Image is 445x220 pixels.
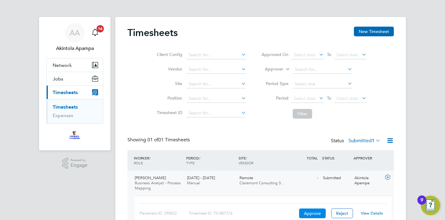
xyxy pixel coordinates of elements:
[261,95,288,101] label: Period
[53,113,73,118] a: Expenses
[354,27,394,36] button: New Timesheet
[69,130,80,140] img: bglgroup-logo-retina.png
[299,209,326,218] button: Approve
[155,95,182,101] label: Position
[336,52,358,57] span: Select date
[186,80,246,88] input: Search for...
[46,45,103,52] span: Akintola Apampa
[186,160,195,165] span: TYPE
[294,52,315,57] span: Select date
[256,66,283,72] label: Approver
[127,27,178,39] h2: Timesheets
[147,137,158,143] span: 01 of
[155,81,182,86] label: Site
[185,153,237,168] div: PERIOD
[261,52,288,57] label: Approved On
[352,173,384,188] div: Akintola Apampa
[134,160,143,165] span: ROLE
[239,175,253,180] span: Remote
[155,110,182,115] label: Timesheet ID
[321,173,352,183] div: Submitted
[46,23,103,52] a: AAAkintola Apampa
[47,58,103,72] button: Network
[39,17,110,150] nav: Main navigation
[97,25,104,32] span: 16
[294,96,315,101] span: Select date
[189,209,298,218] div: Timesheet ID: TS1807276
[147,137,190,143] span: 01 Timesheets
[348,138,381,144] label: Submitted
[71,158,87,163] span: Powered by
[46,130,103,140] a: Go to home page
[132,153,185,168] div: WORKER
[140,209,189,218] div: Placement ID: 290832
[127,137,191,143] div: Showing
[89,23,101,42] a: 16
[239,160,253,165] span: VENDOR
[135,175,166,180] span: [PERSON_NAME]
[71,163,87,168] span: Engage
[186,65,246,74] input: Search for...
[53,62,72,68] span: Network
[352,153,384,163] div: APPROVER
[155,66,182,72] label: Vendor
[135,180,181,191] span: Business Analyst - Process Mapping
[261,81,288,86] label: Period Type
[246,156,247,160] span: /
[361,211,383,216] a: View Details
[421,196,440,215] button: Open Resource Center, 9 new notifications
[62,158,88,169] a: Powered byEngage
[331,209,353,218] button: Reject
[149,156,150,160] span: /
[47,86,103,99] button: Timesheets
[186,94,246,103] input: Search for...
[293,109,312,119] button: Filter
[187,180,200,186] span: Manual
[47,99,103,123] div: Timesheets
[155,52,182,57] label: Client Config
[289,173,321,183] div: -
[53,104,78,110] a: Timesheets
[372,138,374,144] span: 1
[293,65,352,74] input: Search for...
[325,94,333,102] span: To
[336,96,358,101] span: Select date
[325,51,333,58] span: To
[186,51,246,59] input: Search for...
[186,109,246,117] input: Search for...
[321,153,352,163] div: STATUS
[239,180,285,186] span: Claremont Consulting S…
[307,156,318,160] span: TOTAL
[293,80,352,88] input: Select one
[70,29,80,37] span: AA
[53,90,78,95] span: Timesheets
[420,200,423,208] div: 9
[187,175,215,180] span: [DATE] - [DATE]
[331,137,382,145] div: Status
[199,156,200,160] span: /
[237,153,289,168] div: SITE
[53,76,63,82] span: Jobs
[47,72,103,85] button: Jobs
